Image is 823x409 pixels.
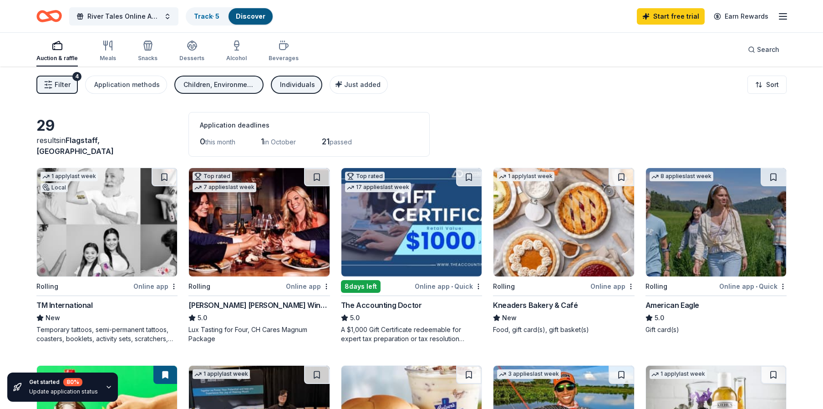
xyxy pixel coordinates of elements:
[87,11,160,22] span: River Tales Online Auction
[236,12,265,20] a: Discover
[341,168,482,276] img: Image for The Accounting Doctor
[645,325,787,334] div: Gift card(s)
[36,5,62,27] a: Home
[55,79,71,90] span: Filter
[29,378,98,386] div: Get started
[493,168,634,276] img: Image for Kneaders Bakery & Café
[36,281,58,292] div: Rolling
[200,137,205,146] span: 0
[193,369,250,379] div: 1 apply last week
[183,79,256,90] div: Children, Environment & Sustainability, Education
[189,168,329,276] img: Image for Cooper's Hawk Winery and Restaurants
[46,312,60,323] span: New
[497,369,561,379] div: 3 applies last week
[655,312,664,323] span: 5.0
[271,76,322,94] button: Individuals
[747,76,787,94] button: Sort
[36,168,178,343] a: Image for TM International1 applylast weekLocalRollingOnline appTM InternationalNewTemporary tatt...
[341,168,482,343] a: Image for The Accounting DoctorTop rated17 applieslast week8days leftOnline app•QuickThe Accounti...
[36,135,178,157] div: results
[497,172,554,181] div: 1 apply last week
[345,172,385,181] div: Top rated
[226,55,247,62] div: Alcohol
[179,36,204,66] button: Desserts
[179,55,204,62] div: Desserts
[186,7,274,26] button: Track· 5Discover
[493,168,634,334] a: Image for Kneaders Bakery & Café1 applylast weekRollingOnline appKneaders Bakery & CaféNewFood, g...
[72,72,81,81] div: 4
[341,300,422,311] div: The Accounting Doctor
[493,325,634,334] div: Food, gift card(s), gift basket(s)
[36,76,78,94] button: Filter4
[766,79,779,90] span: Sort
[415,281,482,292] div: Online app Quick
[330,138,352,146] span: passed
[590,281,635,292] div: Online app
[708,8,774,25] a: Earn Rewards
[138,36,157,66] button: Snacks
[650,369,707,379] div: 1 apply last week
[36,36,78,66] button: Auction & raffle
[344,81,381,88] span: Just added
[341,325,482,343] div: A $1,000 Gift Certificate redeemable for expert tax preparation or tax resolution services—recipi...
[36,325,178,343] div: Temporary tattoos, semi-permanent tattoos, coasters, booklets, activity sets, scratchers, ColorUp...
[41,172,98,181] div: 1 apply last week
[493,281,515,292] div: Rolling
[41,183,68,192] div: Local
[269,55,299,62] div: Beverages
[85,76,167,94] button: Application methods
[63,378,82,386] div: 80 %
[341,280,381,293] div: 8 days left
[37,168,177,276] img: Image for TM International
[36,136,114,156] span: Flagstaff, [GEOGRAPHIC_DATA]
[350,312,360,323] span: 5.0
[36,136,114,156] span: in
[188,281,210,292] div: Rolling
[100,55,116,62] div: Meals
[741,41,787,59] button: Search
[69,7,178,26] button: River Tales Online Auction
[493,300,578,311] div: Kneaders Bakery & Café
[646,168,786,276] img: Image for American Eagle
[280,79,315,90] div: Individuals
[502,312,517,323] span: New
[757,44,779,55] span: Search
[193,183,256,192] div: 7 applies last week
[645,300,699,311] div: American Eagle
[200,120,418,131] div: Application deadlines
[193,172,232,181] div: Top rated
[264,138,296,146] span: in October
[330,76,388,94] button: Just added
[188,300,330,311] div: [PERSON_NAME] [PERSON_NAME] Winery and Restaurants
[261,137,264,146] span: 1
[650,172,713,181] div: 8 applies last week
[94,79,160,90] div: Application methods
[719,281,787,292] div: Online app Quick
[645,168,787,334] a: Image for American Eagle8 applieslast weekRollingOnline app•QuickAmerican Eagle5.0Gift card(s)
[174,76,264,94] button: Children, Environment & Sustainability, Education
[345,183,411,192] div: 17 applies last week
[645,281,667,292] div: Rolling
[36,117,178,135] div: 29
[133,281,178,292] div: Online app
[637,8,705,25] a: Start free trial
[138,55,157,62] div: Snacks
[100,36,116,66] button: Meals
[188,168,330,343] a: Image for Cooper's Hawk Winery and RestaurantsTop rated7 applieslast weekRollingOnline app[PERSON...
[194,12,219,20] a: Track· 5
[36,300,93,311] div: TM International
[198,312,207,323] span: 5.0
[322,137,330,146] span: 21
[756,283,757,290] span: •
[286,281,330,292] div: Online app
[205,138,235,146] span: this month
[226,36,247,66] button: Alcohol
[29,388,98,395] div: Update application status
[36,55,78,62] div: Auction & raffle
[188,325,330,343] div: Lux Tasting for Four, CH Cares Magnum Package
[451,283,453,290] span: •
[269,36,299,66] button: Beverages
